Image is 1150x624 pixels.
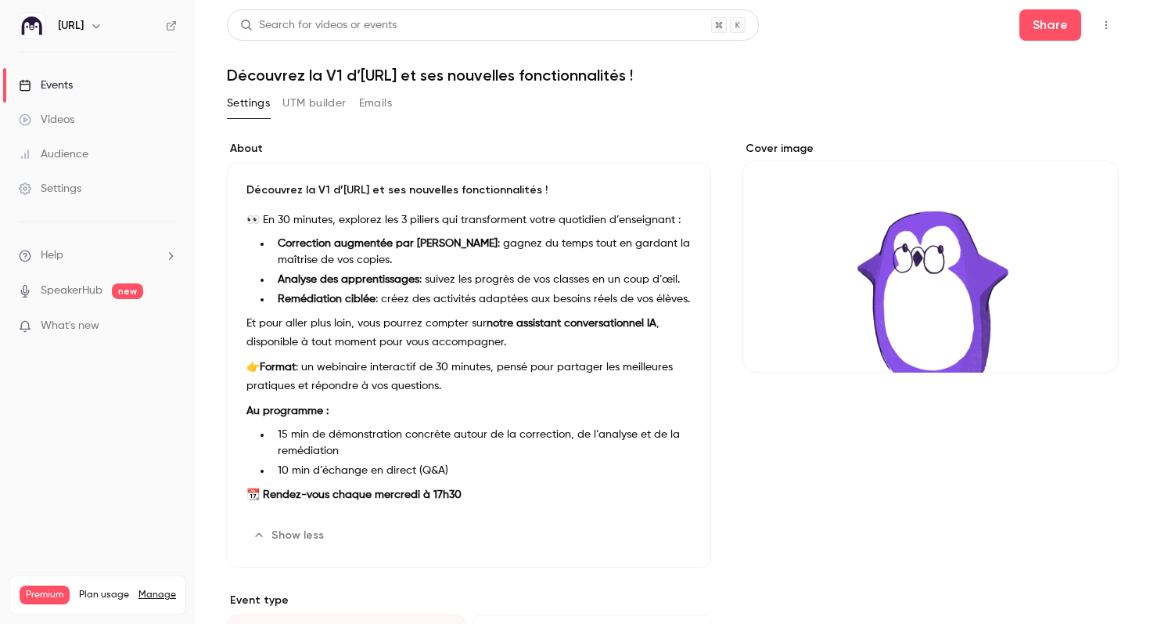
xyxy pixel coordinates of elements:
[246,314,692,352] p: Et pour aller plus loin, vous pourrez compter sur , disponible à tout moment pour vous accompagner.
[227,141,711,157] label: About
[20,13,45,38] img: Ed.ai
[19,112,74,128] div: Videos
[246,523,333,548] button: Show less
[271,427,692,460] li: 15 min de démonstration concrète autour de la correction, de l’analyse et de la remédiation
[742,141,1119,157] label: Cover image
[112,283,143,299] span: new
[19,146,88,162] div: Audience
[41,318,99,334] span: What's new
[138,589,176,601] a: Manage
[227,91,270,116] button: Settings
[271,236,692,269] li: : gagnez du temps tout en gardant la maîtrise de vos copies.
[260,362,296,373] strong: Format
[19,247,177,264] li: help-dropdown-opener
[278,274,419,285] strong: Analyse des apprentissages
[41,247,63,264] span: Help
[246,358,692,395] p: 👉 : un webinaire interactif de 30 minutes, pensé pour partager les meilleures pratiques et répond...
[227,66,1119,85] h1: Découvrez la V1 d’[URL] et ses nouvelles fonctionnalités !
[282,91,346,116] button: UTM builder
[20,586,70,604] span: Premium
[79,589,129,601] span: Plan usage
[158,319,177,334] iframe: Noticeable Trigger
[19,181,81,197] div: Settings
[246,406,329,417] strong: Au programme :
[227,593,711,608] p: Event type
[246,489,462,500] strong: 📆 Rendez-vous chaque mercredi à 17h30
[246,182,692,198] p: Découvrez la V1 d’[URL] et ses nouvelles fonctionnalités !
[271,463,692,479] li: 10 min d’échange en direct (Q&A)
[246,211,692,229] p: 👀 En 30 minutes, explorez les 3 piliers qui transforment votre quotidien d’enseignant :
[58,18,84,34] h6: [URL]
[359,91,392,116] button: Emails
[19,78,73,93] div: Events
[278,238,498,249] strong: Correction augmentée par [PERSON_NAME]
[1019,9,1081,41] button: Share
[271,291,692,308] li: : créez des activités adaptées aux besoins réels de vos élèves.
[742,141,1119,373] section: Cover image
[487,318,656,329] strong: notre assistant conversationnel IA
[271,272,692,288] li: : suivez les progrès de vos classes en un coup d’œil.
[240,17,397,34] div: Search for videos or events
[278,294,376,305] strong: Remédiation ciblée
[41,283,102,299] a: SpeakerHub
